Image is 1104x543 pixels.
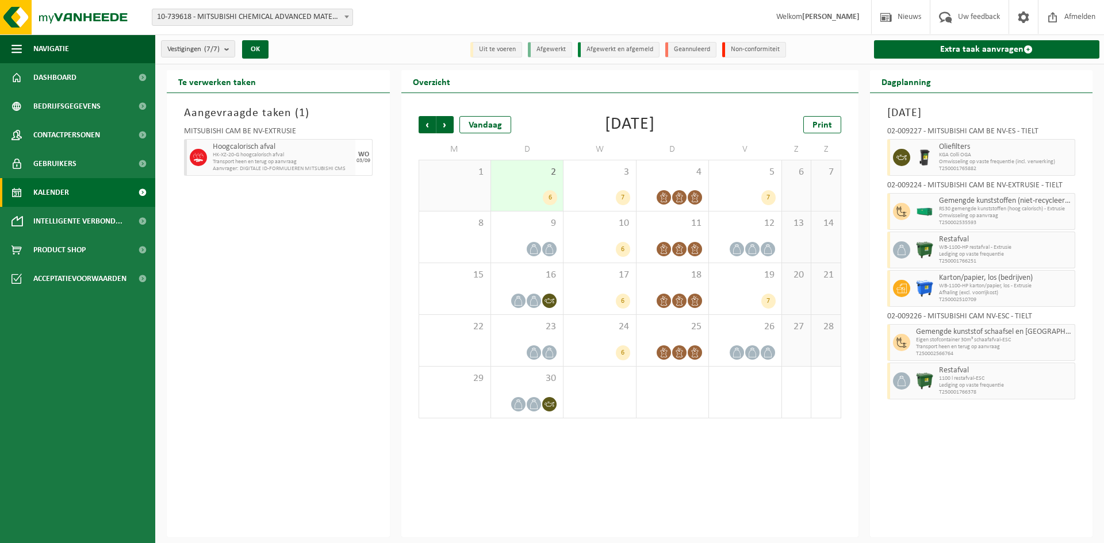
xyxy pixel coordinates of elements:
[665,42,716,57] li: Geannuleerd
[870,70,942,93] h2: Dagplanning
[939,251,1072,258] span: Lediging op vaste frequentie
[939,197,1072,206] span: Gemengde kunststoffen (niet-recycleerbaar), exclusief PVC
[817,166,834,179] span: 7
[916,337,1072,344] span: Eigen stofcontainer 30m³ schaafafval-ESC
[916,207,933,216] img: HK-RS-30-GN-00
[425,372,485,385] span: 29
[419,139,491,160] td: M
[497,166,557,179] span: 2
[213,143,352,152] span: Hoogcalorisch afval
[939,290,1072,296] span: Afhaling (excl. voorrijkost)
[184,128,373,139] div: MITSUBISHI CAM BE NV-EXTRUSIE
[213,165,352,172] span: Aanvrager: DIGITALE ID-FORMULIEREN MITSUBISHI CMS
[916,280,933,297] img: WB-1100-HPE-BE-01
[642,217,703,230] span: 11
[916,372,933,390] img: WB-1100-HPE-GN-01
[722,42,786,57] li: Non-conformiteit
[167,41,220,58] span: Vestigingen
[33,92,101,121] span: Bedrijfsgegevens
[33,236,86,264] span: Product Shop
[642,321,703,333] span: 25
[939,143,1072,152] span: Oliefilters
[887,182,1076,193] div: 02-009224 - MITSUBISHI CAM BE NV-EXTRUSIE - TIELT
[939,258,1072,265] span: T250001766251
[939,389,1072,396] span: T250001766378
[916,344,1072,351] span: Transport heen en terug op aanvraag
[939,382,1072,389] span: Lediging op vaste frequentie
[616,294,630,309] div: 6
[916,328,1072,337] span: Gemengde kunststof schaafsel en [GEOGRAPHIC_DATA]
[543,190,557,205] div: 6
[184,105,373,122] h3: Aangevraagde taken ( )
[419,116,436,133] span: Vorige
[616,190,630,205] div: 7
[916,149,933,166] img: WB-0240-HPE-BK-01
[874,40,1100,59] a: Extra taak aanvragen
[299,107,305,119] span: 1
[616,242,630,257] div: 6
[497,321,557,333] span: 23
[569,321,630,333] span: 24
[642,269,703,282] span: 18
[788,269,805,282] span: 20
[401,70,462,93] h2: Overzicht
[817,321,834,333] span: 28
[616,345,630,360] div: 6
[709,139,781,160] td: V
[939,165,1072,172] span: T250001765882
[782,139,811,160] td: Z
[161,40,235,57] button: Vestigingen(7/7)
[939,219,1072,226] span: T250002535593
[715,269,775,282] span: 19
[242,40,269,59] button: OK
[887,105,1076,122] h3: [DATE]
[563,139,636,160] td: W
[358,151,369,158] div: WO
[939,235,1072,244] span: Restafval
[204,45,220,53] count: (7/7)
[497,372,557,385] span: 30
[812,121,832,130] span: Print
[470,42,522,57] li: Uit te voeren
[528,42,572,57] li: Afgewerkt
[33,63,76,92] span: Dashboard
[213,159,352,165] span: Transport heen en terug op aanvraag
[788,217,805,230] span: 13
[916,351,1072,357] span: T250002566764
[939,296,1072,303] span: T250002510709
[939,152,1072,159] span: KGA Colli OGA
[152,9,353,26] span: 10-739618 - MITSUBISHI CHEMICAL ADVANCED MATERIALS NV - TIELT
[425,217,485,230] span: 8
[497,269,557,282] span: 16
[436,116,454,133] span: Volgende
[425,321,485,333] span: 22
[715,166,775,179] span: 5
[33,121,100,149] span: Contactpersonen
[939,375,1072,382] span: 1100 l restafval-ESC
[497,217,557,230] span: 9
[33,178,69,207] span: Kalender
[605,116,655,133] div: [DATE]
[802,13,860,21] strong: [PERSON_NAME]
[33,149,76,178] span: Gebruikers
[569,217,630,230] span: 10
[817,269,834,282] span: 21
[887,128,1076,139] div: 02-009227 - MITSUBISHI CAM BE NV-ES - TIELT
[939,206,1072,213] span: RS30 gemengde kunststoffen (hoog calorisch) - Extrusie
[939,213,1072,219] span: Omwisseling op aanvraag
[916,241,933,259] img: WB-1100-HPE-GN-01
[887,313,1076,324] div: 02-009226 - MITSUBISHI CAM NV-ESC - TIELT
[569,269,630,282] span: 17
[152,9,352,25] span: 10-739618 - MITSUBISHI CHEMICAL ADVANCED MATERIALS NV - TIELT
[578,42,660,57] li: Afgewerkt en afgemeld
[939,244,1072,251] span: WB-1100-HP restafval - Extrusie
[788,321,805,333] span: 27
[642,166,703,179] span: 4
[459,116,511,133] div: Vandaag
[939,159,1072,165] span: Omwisseling op vaste frequentie (incl. verwerking)
[637,139,709,160] td: D
[569,166,630,179] span: 3
[425,269,485,282] span: 15
[939,274,1072,283] span: Karton/papier, los (bedrijven)
[803,116,841,133] a: Print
